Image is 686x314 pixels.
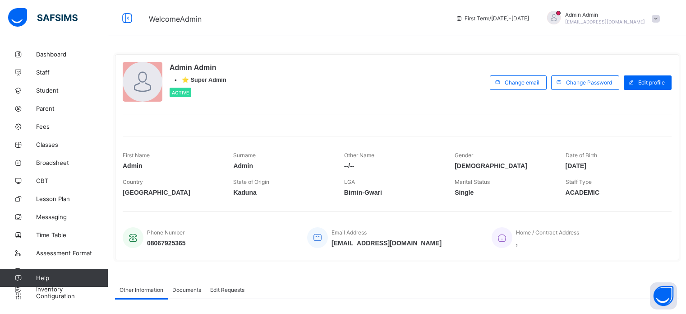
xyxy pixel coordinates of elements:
[233,189,330,196] span: Kaduna
[36,249,108,257] span: Assessment Format
[566,162,663,169] span: [DATE]
[36,231,108,239] span: Time Table
[36,267,108,275] span: Expenses
[36,292,108,300] span: Configuration
[331,229,367,236] span: Email Address
[36,159,108,166] span: Broadsheet
[123,178,143,185] span: Country
[565,19,645,24] span: [EMAIL_ADDRESS][DOMAIN_NAME]
[36,195,108,202] span: Lesson Plan
[516,229,579,236] span: Home / Contract Address
[638,79,665,86] span: Edit profile
[149,14,202,23] span: Welcome Admin
[344,152,374,159] span: Other Name
[331,239,442,247] span: [EMAIL_ADDRESS][DOMAIN_NAME]
[36,177,108,184] span: CBT
[344,162,441,169] span: --/--
[505,79,539,86] span: Change email
[36,213,108,220] span: Messaging
[170,76,226,83] div: •
[123,152,150,159] span: First Name
[456,15,529,22] span: session/term information
[233,152,256,159] span: Surname
[147,229,184,236] span: Phone Number
[182,76,226,83] span: ⭐ Super Admin
[455,152,473,159] span: Gender
[36,105,108,112] span: Parent
[566,152,597,159] span: Date of Birth
[455,162,552,169] span: [DEMOGRAPHIC_DATA]
[210,286,244,293] span: Edit Requests
[650,282,677,309] button: Open asap
[566,79,612,86] span: Change Password
[344,189,441,196] span: Birnin-Gwari
[565,11,645,18] span: Admin Admin
[36,141,108,148] span: Classes
[36,87,108,94] span: Student
[36,274,108,281] span: Help
[233,178,269,185] span: State of Origin
[147,239,186,247] span: 08067925365
[170,64,226,72] span: Admin Admin
[8,8,78,27] img: safsims
[516,239,579,247] span: ,
[455,189,552,196] span: Single
[455,178,490,185] span: Marital Status
[120,286,163,293] span: Other Information
[566,189,663,196] span: ACADEMIC
[233,162,330,169] span: Admin
[36,69,108,76] span: Staff
[36,123,108,130] span: Fees
[172,286,201,293] span: Documents
[123,162,220,169] span: Admin
[344,178,355,185] span: LGA
[36,51,108,58] span: Dashboard
[566,178,592,185] span: Staff Type
[123,189,220,196] span: [GEOGRAPHIC_DATA]
[172,90,189,95] span: Active
[538,11,664,26] div: AdminAdmin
